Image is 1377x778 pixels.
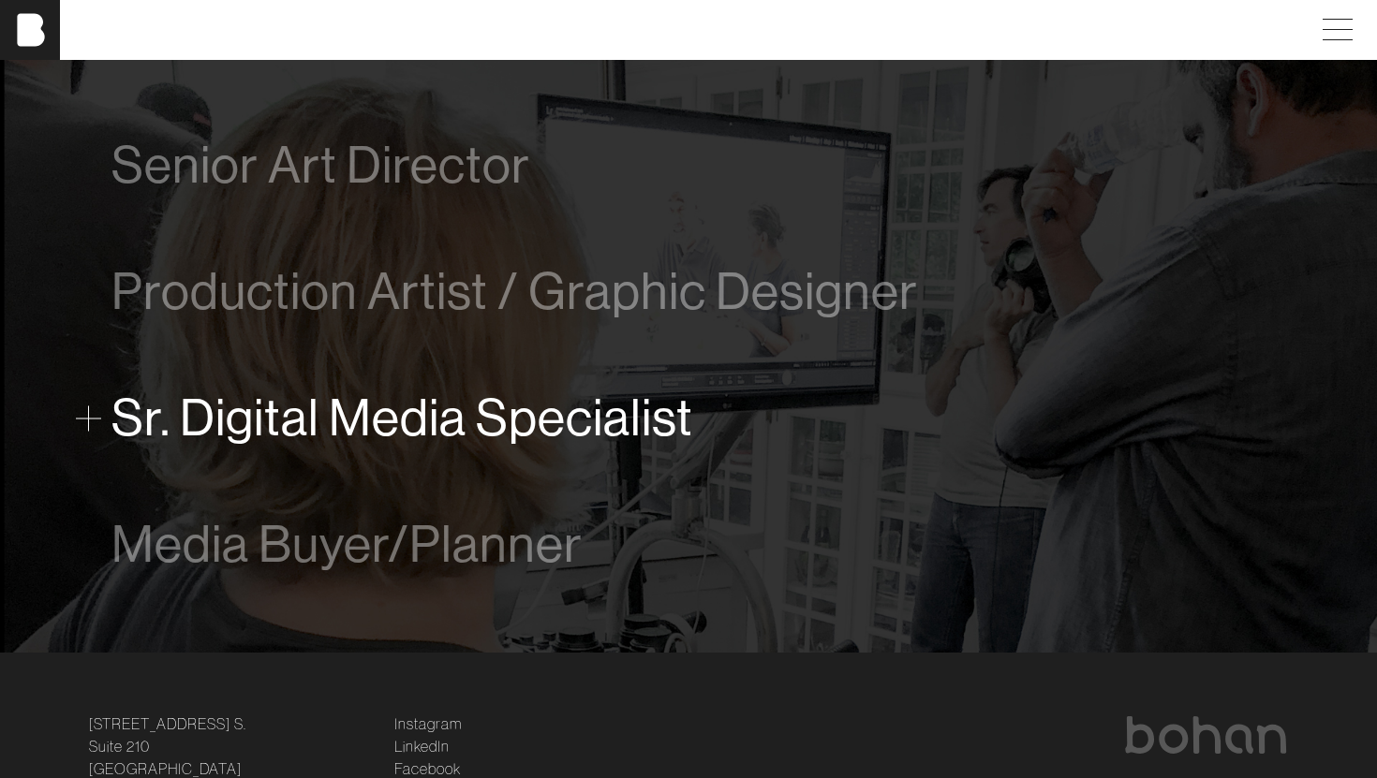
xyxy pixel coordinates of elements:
[111,516,583,573] span: Media Buyer/Planner
[394,712,462,735] a: Instagram
[111,263,918,320] span: Production Artist / Graphic Designer
[394,735,450,757] a: LinkedIn
[111,389,693,447] span: Sr. Digital Media Specialist
[1123,716,1288,754] img: bohan logo
[111,137,530,194] span: Senior Art Director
